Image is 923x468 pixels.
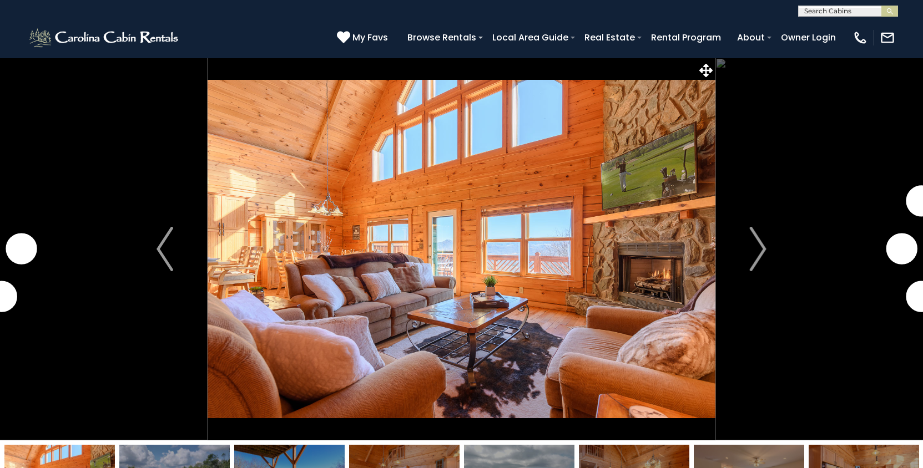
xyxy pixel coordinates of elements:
[645,28,727,47] a: Rental Program
[487,28,574,47] a: Local Area Guide
[157,227,173,271] img: arrow
[28,27,181,49] img: White-1-2.png
[579,28,640,47] a: Real Estate
[775,28,841,47] a: Owner Login
[122,58,208,440] button: Previous
[880,30,895,45] img: mail-regular-white.png
[337,30,391,45] a: My Favs
[732,28,770,47] a: About
[402,28,482,47] a: Browse Rentals
[750,227,766,271] img: arrow
[853,30,868,45] img: phone-regular-white.png
[352,30,388,44] span: My Favs
[715,58,801,440] button: Next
